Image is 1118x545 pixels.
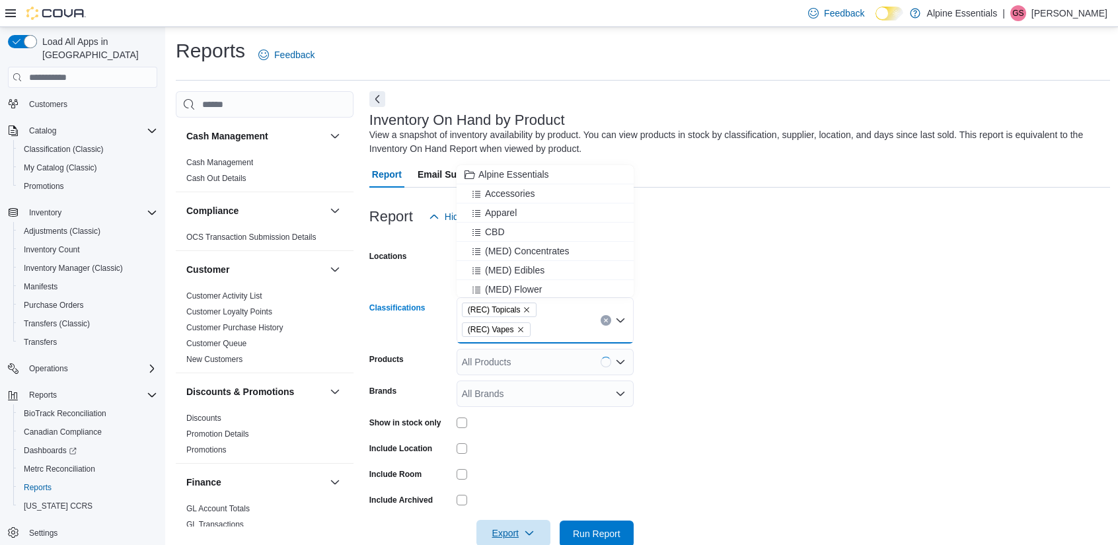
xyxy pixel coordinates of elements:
div: Discounts & Promotions [176,410,354,463]
button: Promotions [13,177,163,196]
a: Promotion Details [186,429,249,439]
h3: Report [369,209,413,225]
span: Customer Loyalty Points [186,307,272,317]
a: Customer Purchase History [186,323,283,332]
button: My Catalog (Classic) [13,159,163,177]
span: Customers [24,96,157,112]
button: Operations [3,359,163,378]
span: Manifests [19,279,157,295]
a: GL Transactions [186,520,244,529]
a: [US_STATE] CCRS [19,498,98,514]
button: (MED) Edibles [457,261,634,280]
span: GL Account Totals [186,503,250,514]
span: Promotions [19,178,157,194]
button: Inventory [3,203,163,222]
span: Purchase Orders [24,300,84,310]
a: Promotions [186,445,227,454]
a: My Catalog (Classic) [19,160,102,176]
span: Report [372,161,402,188]
button: Apparel [457,203,634,223]
button: (MED) Flower [457,280,634,299]
button: Catalog [24,123,61,139]
a: Settings [24,525,63,541]
span: GS [1012,5,1024,21]
button: BioTrack Reconciliation [13,404,163,423]
h3: Inventory On Hand by Product [369,112,565,128]
span: CBD [485,225,505,238]
a: GL Account Totals [186,504,250,513]
span: Promotion Details [186,429,249,439]
span: My Catalog (Classic) [24,163,97,173]
span: Promotions [24,181,64,192]
span: Inventory Manager (Classic) [19,260,157,276]
a: Discounts [186,414,221,423]
a: Feedback [253,42,320,68]
span: Feedback [824,7,864,20]
button: Discounts & Promotions [186,385,324,398]
h3: Finance [186,476,221,489]
h3: Customer [186,263,229,276]
button: Settings [3,523,163,542]
span: Purchase Orders [19,297,157,313]
button: Manifests [13,277,163,296]
span: My Catalog (Classic) [19,160,157,176]
a: Metrc Reconciliation [19,461,100,477]
button: Cash Management [186,129,324,143]
span: Alpine Essentials [478,168,549,181]
a: Inventory Manager (Classic) [19,260,128,276]
span: Apparel [485,206,517,219]
button: Customer [186,263,324,276]
span: Settings [24,525,157,541]
label: Include Room [369,469,422,480]
a: BioTrack Reconciliation [19,406,112,421]
h3: Discounts & Promotions [186,385,294,398]
a: Dashboards [19,443,82,458]
button: Close list of options [615,315,626,326]
button: Inventory [24,205,67,221]
span: Customer Queue [186,338,246,349]
span: Feedback [274,48,315,61]
button: Customers [3,94,163,114]
span: Load All Apps in [GEOGRAPHIC_DATA] [37,35,157,61]
p: Alpine Essentials [927,5,998,21]
h3: Cash Management [186,129,268,143]
label: Locations [369,251,407,262]
button: [US_STATE] CCRS [13,497,163,515]
button: Classification (Classic) [13,140,163,159]
button: Catalog [3,122,163,140]
span: (REC) Vapes [468,323,514,336]
p: | [1002,5,1005,21]
span: Cash Out Details [186,173,246,184]
span: Classification (Classic) [19,141,157,157]
a: Manifests [19,279,63,295]
h3: Compliance [186,204,239,217]
a: Cash Out Details [186,174,246,183]
button: CBD [457,223,634,242]
span: OCS Transaction Submission Details [186,232,317,242]
span: Email Subscription [418,161,502,188]
button: Reports [3,386,163,404]
span: Reports [24,387,157,403]
label: Brands [369,386,396,396]
span: Adjustments (Classic) [19,223,157,239]
span: (REC) Vapes [462,322,531,337]
span: (MED) Flower [485,283,542,296]
span: Inventory Count [24,244,80,255]
button: Clear input [601,315,611,326]
input: Dark Mode [876,7,903,20]
div: Choose from the following options [457,165,634,414]
label: Products [369,354,404,365]
span: Reports [24,482,52,493]
p: [PERSON_NAME] [1031,5,1107,21]
span: Catalog [24,123,157,139]
span: Customers [29,99,67,110]
span: Reports [19,480,157,495]
a: Reports [19,480,57,495]
span: Cash Management [186,157,253,168]
span: Dashboards [24,445,77,456]
span: Customer Activity List [186,291,262,301]
button: Inventory Manager (Classic) [13,259,163,277]
button: Purchase Orders [13,296,163,314]
button: Hide Parameters [424,203,519,230]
